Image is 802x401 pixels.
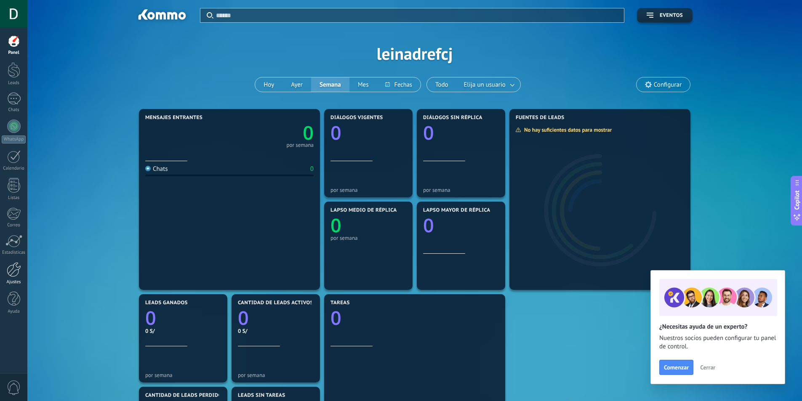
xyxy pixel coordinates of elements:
button: Fechas [377,77,420,92]
text: 0 [423,120,434,146]
div: por semana [238,372,314,378]
span: Configurar [654,81,682,88]
div: 0 S/ [238,327,314,335]
button: Eventos [637,8,693,23]
span: Tareas [330,300,350,306]
text: 0 [330,305,341,331]
span: Diálogos sin réplica [423,115,482,121]
text: 0 [145,305,156,331]
div: Estadísticas [2,250,26,255]
button: Elija un usuario [457,77,520,92]
text: 0 [330,212,341,238]
span: Copilot [793,190,801,210]
span: Cantidad de leads activos [238,300,313,306]
span: Eventos [660,13,683,19]
div: por semana [330,187,406,193]
a: 0 [330,305,499,331]
button: Mes [349,77,377,92]
div: Listas [2,195,26,201]
div: Chats [2,107,26,113]
span: Cantidad de leads perdidos [145,393,225,398]
div: Ayuda [2,309,26,314]
div: por semana [145,372,221,378]
img: Chats [145,166,151,171]
div: WhatsApp [2,135,26,143]
text: 0 [330,120,341,146]
div: por semana [286,143,314,147]
button: Comenzar [659,360,693,375]
span: Mensajes entrantes [145,115,202,121]
div: Chats [145,165,168,173]
text: 0 [238,305,249,331]
button: Ayer [282,77,311,92]
h2: ¿Necesitas ayuda de un experto? [659,323,776,331]
a: 0 [145,305,221,331]
span: Cerrar [700,364,715,370]
span: Elija un usuario [462,79,507,90]
text: 0 [423,212,434,238]
text: 0 [303,120,314,146]
div: por semana [330,235,406,241]
div: 0 [310,165,314,173]
button: Hoy [255,77,282,92]
span: Leads sin tareas [238,393,285,398]
div: Calendario [2,166,26,171]
div: 0 S/ [145,327,221,335]
div: No hay suficientes datos para mostrar [515,126,618,133]
span: Leads ganados [145,300,188,306]
div: Leads [2,80,26,86]
span: Diálogos vigentes [330,115,383,121]
span: Lapso mayor de réplica [423,207,490,213]
span: Fuentes de leads [516,115,565,121]
a: 0 [238,305,314,331]
div: por semana [423,187,499,193]
span: Lapso medio de réplica [330,207,397,213]
div: Correo [2,223,26,228]
span: Nuestros socios pueden configurar tu panel de control. [659,334,776,351]
a: 0 [229,120,314,146]
div: Ajustes [2,279,26,285]
button: Todo [427,77,457,92]
button: Cerrar [696,361,719,374]
div: Panel [2,50,26,56]
button: Semana [311,77,349,92]
span: Comenzar [664,364,689,370]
